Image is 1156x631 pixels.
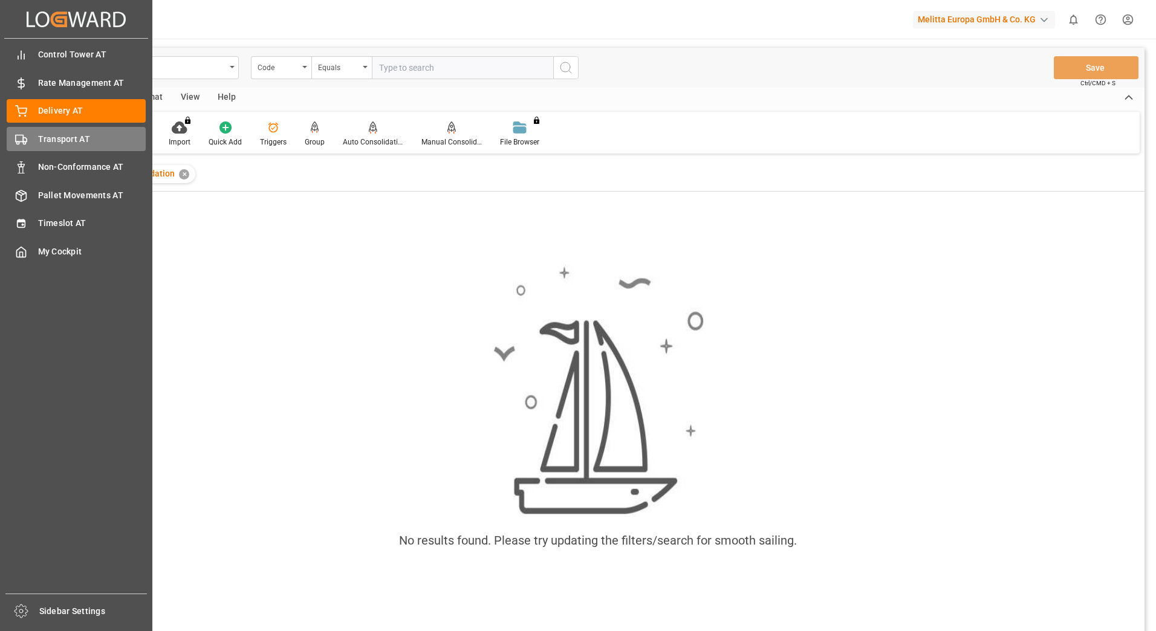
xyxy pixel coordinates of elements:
button: open menu [311,56,372,79]
span: Sidebar Settings [39,605,148,618]
div: No results found. Please try updating the filters/search for smooth sailing. [399,531,797,549]
div: Quick Add [209,137,242,147]
span: Control Tower AT [38,48,146,61]
div: Code [258,59,299,73]
span: Non-Conformance AT [38,161,146,173]
a: Non-Conformance AT [7,155,146,179]
div: Group [305,137,325,147]
a: Delivery AT [7,99,146,123]
button: Melitta Europa GmbH & Co. KG [913,8,1060,31]
a: My Cockpit [7,239,146,263]
a: Rate Management AT [7,71,146,94]
div: Manual Consolidation [421,137,482,147]
a: Timeslot AT [7,212,146,235]
input: Type to search [372,56,553,79]
img: smooth_sailing.jpeg [492,265,704,517]
span: Pallet Movements AT [38,189,146,202]
span: Transport AT [38,133,146,146]
button: Help Center [1087,6,1114,33]
a: Control Tower AT [7,43,146,66]
div: Equals [318,59,359,73]
div: Triggers [260,137,287,147]
div: ✕ [179,169,189,180]
button: show 0 new notifications [1060,6,1087,33]
a: Pallet Movements AT [7,183,146,207]
span: Rate Management AT [38,77,146,89]
div: Auto Consolidation [343,137,403,147]
button: search button [553,56,579,79]
div: View [172,88,209,108]
span: Ctrl/CMD + S [1080,79,1115,88]
button: Save [1054,56,1138,79]
span: My Cockpit [38,245,146,258]
button: open menu [251,56,311,79]
div: Help [209,88,245,108]
span: Timeslot AT [38,217,146,230]
a: Transport AT [7,127,146,150]
span: Delivery AT [38,105,146,117]
div: Melitta Europa GmbH & Co. KG [913,11,1055,28]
